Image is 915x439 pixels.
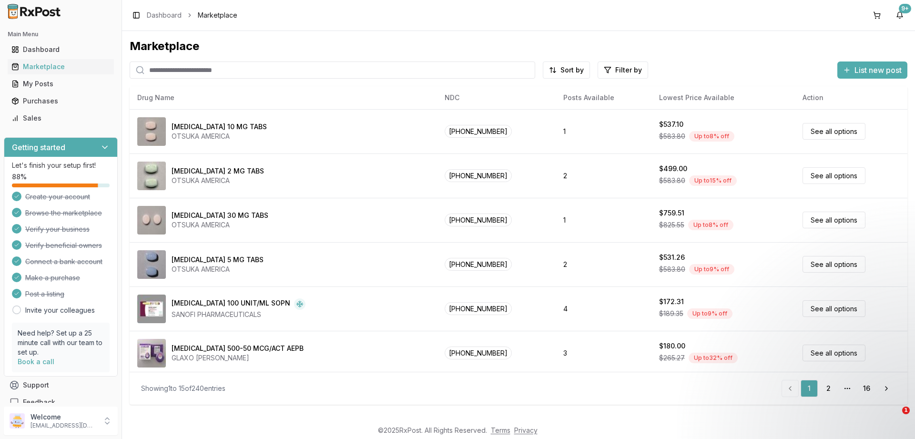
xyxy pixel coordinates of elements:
button: Dashboard [4,42,118,57]
span: Verify beneficial owners [25,241,102,250]
span: [PHONE_NUMBER] [445,125,512,138]
a: See all options [803,167,865,184]
div: Purchases [11,96,110,106]
button: List new post [837,61,907,79]
p: [EMAIL_ADDRESS][DOMAIN_NAME] [30,422,97,429]
div: Dashboard [11,45,110,54]
a: Terms [491,426,510,434]
span: 1 [902,407,910,414]
div: Sales [11,113,110,123]
div: Up to 32 % off [689,353,738,363]
button: Sales [4,111,118,126]
img: Advair Diskus 500-50 MCG/ACT AEPB [137,339,166,368]
span: Connect a bank account [25,257,102,266]
div: GLAXO [PERSON_NAME] [172,353,304,363]
span: [PHONE_NUMBER] [445,302,512,315]
img: RxPost Logo [4,4,65,19]
a: Dashboard [8,41,114,58]
img: Abilify 2 MG TABS [137,162,166,190]
img: Abilify 30 MG TABS [137,206,166,235]
div: Up to 9 % off [687,308,732,319]
img: Admelog SoloStar 100 UNIT/ML SOPN [137,295,166,323]
div: $537.10 [659,120,683,129]
button: Filter by [598,61,648,79]
img: User avatar [10,413,25,429]
a: Privacy [514,426,538,434]
span: [PHONE_NUMBER] [445,258,512,271]
td: 2 [556,242,651,286]
div: Up to 9 % off [689,264,734,275]
button: Purchases [4,93,118,109]
p: Need help? Set up a 25 minute call with our team to set up. [18,328,104,357]
th: Action [795,86,907,109]
span: List new post [854,64,902,76]
button: My Posts [4,76,118,92]
a: Book a call [18,357,54,366]
div: $172.31 [659,297,684,306]
div: Up to 8 % off [688,220,733,230]
span: $189.35 [659,309,683,318]
img: Abilify 10 MG TABS [137,117,166,146]
div: 9+ [899,4,911,13]
span: $583.80 [659,265,685,274]
a: List new post [837,66,907,76]
span: [PHONE_NUMBER] [445,347,512,359]
th: Lowest Price Available [651,86,795,109]
img: Abilify 5 MG TABS [137,250,166,279]
a: See all options [803,256,865,273]
span: Sort by [560,65,584,75]
th: NDC [437,86,556,109]
button: Sort by [543,61,590,79]
button: 9+ [892,8,907,23]
span: [PHONE_NUMBER] [445,214,512,226]
div: SANOFI PHARMACEUTICALS [172,310,305,319]
a: My Posts [8,75,114,92]
a: Dashboard [147,10,182,20]
span: Browse the marketplace [25,208,102,218]
a: Marketplace [8,58,114,75]
span: $265.27 [659,353,685,363]
div: OTSUKA AMERICA [172,176,264,185]
div: [MEDICAL_DATA] 5 MG TABS [172,255,264,265]
div: $531.26 [659,253,685,262]
div: [MEDICAL_DATA] 500-50 MCG/ACT AEPB [172,344,304,353]
span: [PHONE_NUMBER] [445,169,512,182]
div: My Posts [11,79,110,89]
div: Marketplace [11,62,110,71]
div: $499.00 [659,164,687,174]
span: Filter by [615,65,642,75]
span: $583.80 [659,176,685,185]
div: Up to 15 % off [689,175,737,186]
a: Sales [8,110,114,127]
iframe: Intercom live chat [883,407,905,429]
a: Invite your colleagues [25,306,95,315]
span: $825.55 [659,220,684,230]
span: Create your account [25,192,90,202]
th: Posts Available [556,86,651,109]
td: 2 [556,153,651,198]
div: OTSUKA AMERICA [172,265,264,274]
div: $180.00 [659,341,685,351]
div: OTSUKA AMERICA [172,132,267,141]
a: See all options [803,300,865,317]
td: 1 [556,109,651,153]
a: Purchases [8,92,114,110]
td: 4 [556,286,651,331]
button: Feedback [4,394,118,411]
span: 88 % [12,172,27,182]
span: Verify your business [25,225,90,234]
div: OTSUKA AMERICA [172,220,268,230]
span: Post a listing [25,289,64,299]
th: Drug Name [130,86,437,109]
div: [MEDICAL_DATA] 100 UNIT/ML SOPN [172,298,290,310]
a: See all options [803,123,865,140]
span: $583.80 [659,132,685,141]
button: Marketplace [4,59,118,74]
a: See all options [803,345,865,361]
span: Marketplace [198,10,237,20]
p: Let's finish your setup first! [12,161,110,170]
h2: Main Menu [8,31,114,38]
div: Marketplace [130,39,907,54]
div: [MEDICAL_DATA] 2 MG TABS [172,166,264,176]
nav: breadcrumb [147,10,237,20]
